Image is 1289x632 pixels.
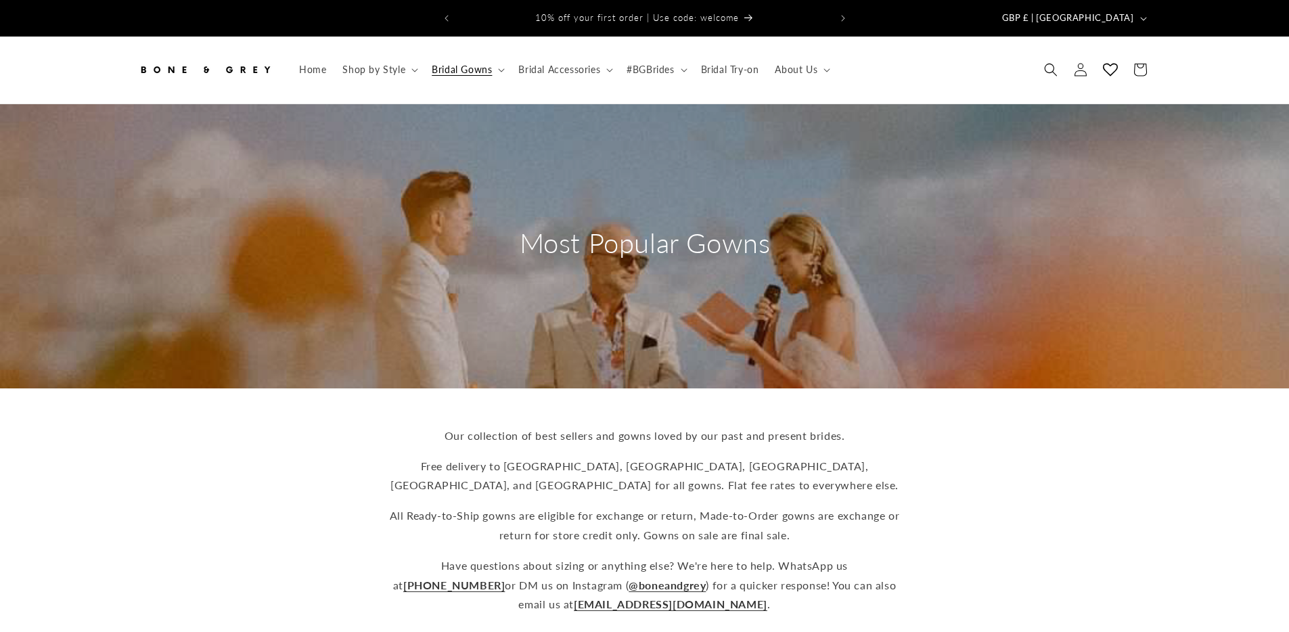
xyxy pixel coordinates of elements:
summary: Bridal Accessories [510,55,618,84]
span: Bridal Accessories [518,64,600,76]
span: Shop by Style [342,64,405,76]
button: GBP £ | [GEOGRAPHIC_DATA] [994,5,1152,31]
span: GBP £ | [GEOGRAPHIC_DATA] [1002,12,1134,25]
h2: Most Popular Gowns [516,225,773,261]
a: Bridal Try-on [693,55,767,84]
span: Bridal Gowns [432,64,492,76]
span: About Us [775,64,817,76]
span: Home [299,64,326,76]
a: Home [291,55,334,84]
span: Bridal Try-on [701,64,759,76]
p: Our collection of best sellers and gowns loved by our past and present brides. [381,426,909,446]
summary: Shop by Style [334,55,424,84]
p: Free delivery to [GEOGRAPHIC_DATA], [GEOGRAPHIC_DATA], [GEOGRAPHIC_DATA], [GEOGRAPHIC_DATA], and ... [381,457,909,496]
a: [EMAIL_ADDRESS][DOMAIN_NAME] [574,597,767,610]
button: Previous announcement [432,5,461,31]
summary: Search [1036,55,1066,85]
span: 10% off your first order | Use code: welcome [535,12,739,23]
p: All Ready-to-Ship gowns are eligible for exchange or return, Made-to-Order gowns are exchange or ... [381,506,909,545]
summary: #BGBrides [618,55,692,84]
a: [PHONE_NUMBER] [403,579,505,591]
button: Next announcement [828,5,858,31]
a: @boneandgrey [629,579,706,591]
summary: About Us [767,55,836,84]
a: Bone and Grey Bridal [132,50,277,90]
span: #BGBrides [627,64,674,76]
p: Have questions about sizing or anything else? We're here to help. WhatsApp us at or DM us on Inst... [381,556,909,614]
img: Bone and Grey Bridal [137,55,273,85]
summary: Bridal Gowns [424,55,510,84]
